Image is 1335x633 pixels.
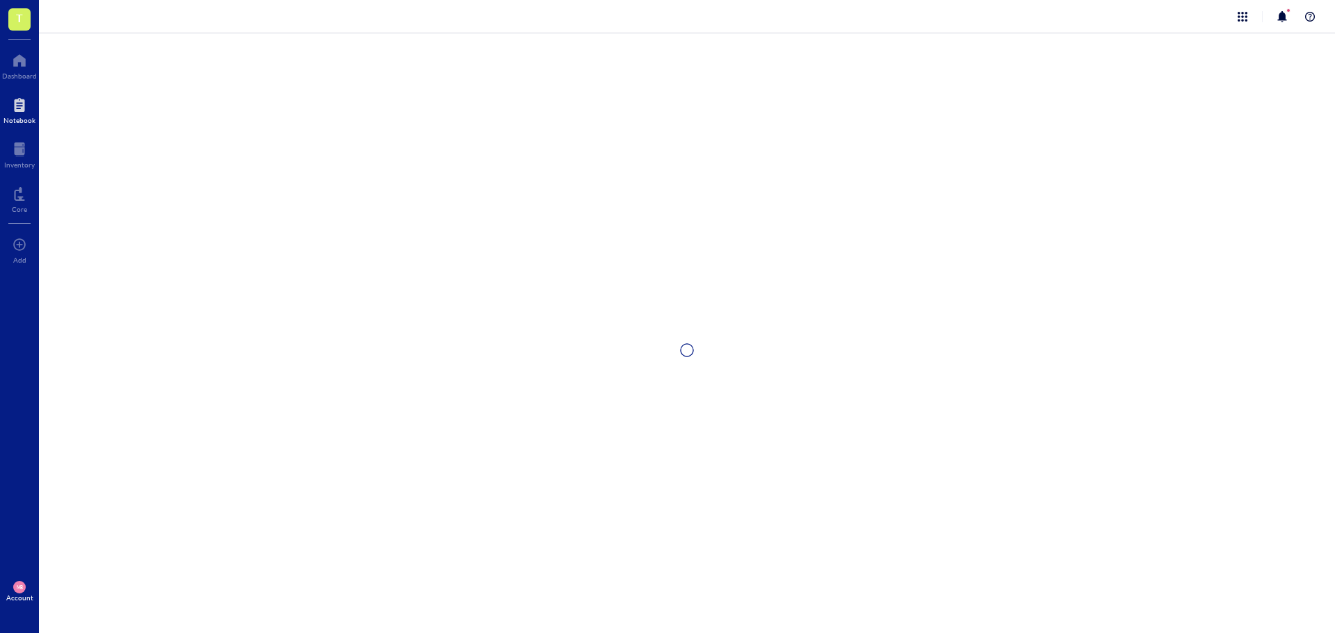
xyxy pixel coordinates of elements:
[13,256,26,264] div: Add
[2,72,37,80] div: Dashboard
[3,116,35,124] div: Notebook
[12,183,27,213] a: Core
[3,94,35,124] a: Notebook
[16,9,23,26] span: T
[4,138,35,169] a: Inventory
[6,593,33,602] div: Account
[4,161,35,169] div: Inventory
[12,205,27,213] div: Core
[2,49,37,80] a: Dashboard
[16,584,22,590] span: MB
